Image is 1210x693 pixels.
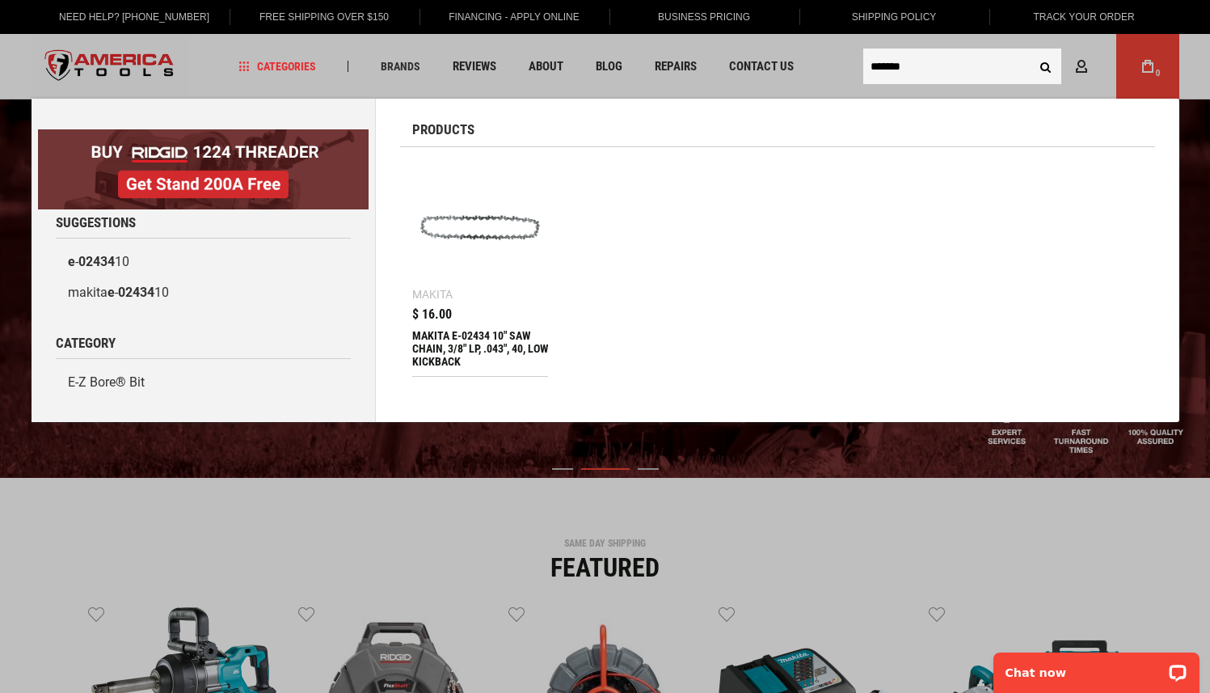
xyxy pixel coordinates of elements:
b: 02434 [118,285,154,300]
img: BOGO: Buy RIDGID® 1224 Threader, Get Stand 200A Free! [38,129,369,209]
a: Brands [373,56,428,78]
a: BOGO: Buy RIDGID® 1224 Threader, Get Stand 200A Free! [38,129,369,142]
iframe: LiveChat chat widget [983,642,1210,693]
a: e-0243410 [56,247,351,277]
div: MAKITA E-02434 10 [412,329,549,368]
a: Categories [231,56,323,78]
a: E-Z Bore® Bit [56,367,351,398]
b: e [108,285,115,300]
span: Categories [238,61,316,72]
b: 02434 [78,254,115,269]
img: MAKITA E-02434 10 [420,167,541,288]
b: e [68,254,75,269]
button: Search [1031,51,1061,82]
span: Category [56,336,116,350]
span: $ 16.00 [412,308,452,321]
span: Products [412,123,474,137]
span: Suggestions [56,216,136,230]
div: Makita [412,289,453,300]
a: MAKITA E-02434 10 Makita $ 16.00 MAKITA E-02434 10" SAW CHAIN, 3/8" LP, .043", 40, LOW KICKBACK [412,159,549,376]
a: makitae-0243410 [56,277,351,308]
span: Brands [381,61,420,72]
